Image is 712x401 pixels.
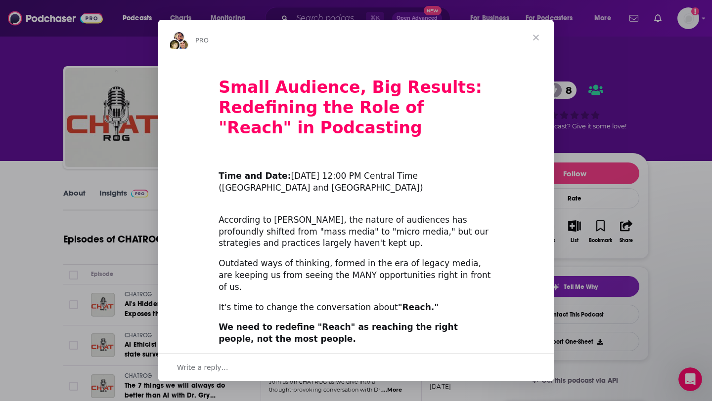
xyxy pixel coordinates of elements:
div: Outdated ways of thinking, formed in the era of legacy media, are keeping us from seeing the MANY... [219,258,493,293]
div: According to [PERSON_NAME], the nature of audiences has profoundly shifted from "mass media" to "... [219,202,493,249]
img: Sydney avatar [173,31,185,43]
b: "Reach." [398,302,439,312]
span: PRO [195,37,209,44]
div: Open conversation and reply [158,353,554,381]
b: Time and Date: [219,171,291,181]
span: Write a reply… [177,361,228,374]
img: Barbara avatar [169,39,180,51]
div: ​ [DATE] 12:00 PM Central Time ([GEOGRAPHIC_DATA] and [GEOGRAPHIC_DATA]) [219,159,493,194]
img: Dave avatar [177,39,189,51]
div: It's time to change the conversation about [219,302,493,314]
b: Small Audience, Big Results: Redefining the Role of "Reach" in Podcasting [219,78,482,137]
b: We need to redefine "Reach" as reaching the right people, not the most people. [219,322,458,344]
span: Close [518,20,554,55]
